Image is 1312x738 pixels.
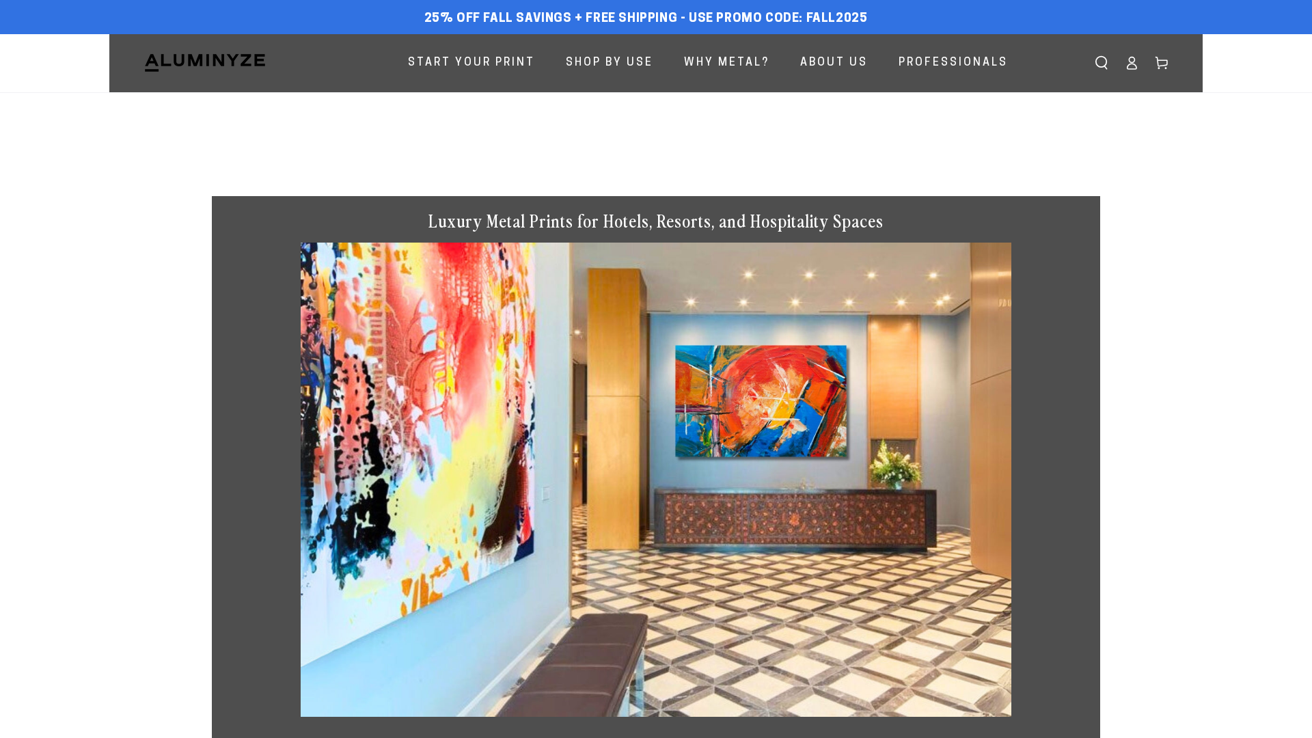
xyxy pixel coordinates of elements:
[212,133,1100,169] h1: Hospitality Metal Prints | Hotel & Restaurant Wall Art
[790,45,878,81] a: About Us
[800,53,868,73] span: About Us
[143,53,266,73] img: Aluminyze
[408,53,535,73] span: Start Your Print
[888,45,1018,81] a: Professionals
[301,210,1011,232] h1: Luxury Metal Prints for Hotels, Resorts, and Hospitality Spaces
[556,45,664,81] a: Shop By Use
[674,45,780,81] a: Why Metal?
[424,12,868,27] span: 25% off FALL Savings + Free Shipping - Use Promo Code: FALL2025
[684,53,769,73] span: Why Metal?
[398,45,545,81] a: Start Your Print
[1086,48,1117,78] summary: Search our site
[899,53,1008,73] span: Professionals
[566,53,653,73] span: Shop By Use
[301,243,1011,716] img: Hospitality-Metal-Photo-Prints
